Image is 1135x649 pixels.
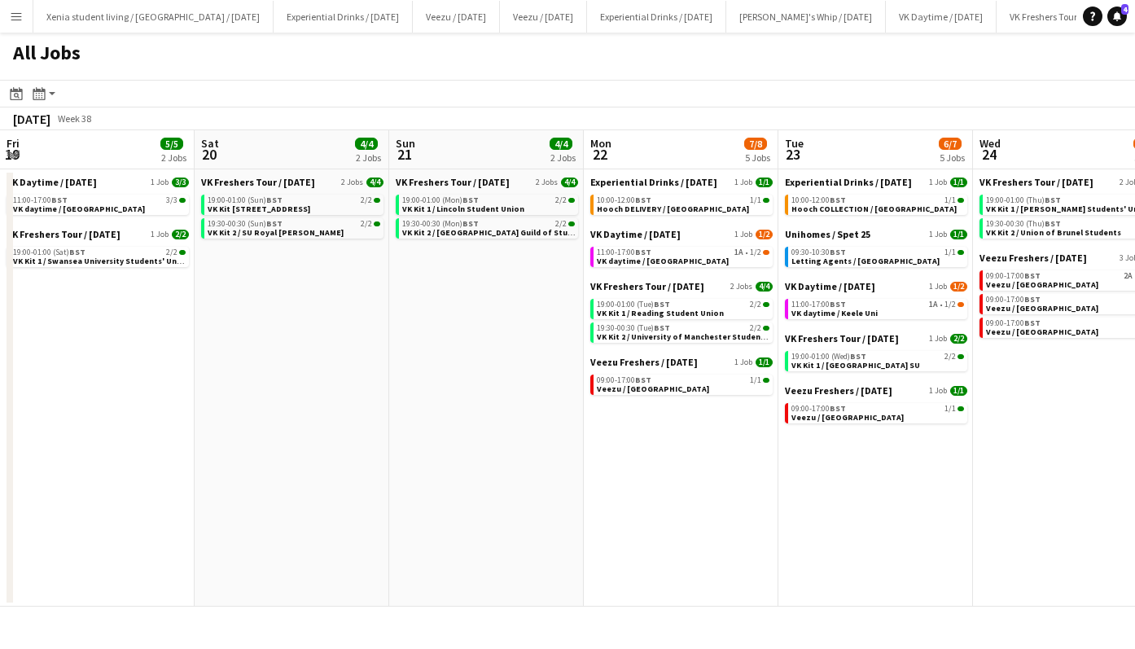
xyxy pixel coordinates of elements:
a: VK Freshers Tour / [DATE]2 Jobs4/4 [201,176,383,188]
div: VK Daytime / [DATE]1 Job3/311:00-17:00BST3/3VK daytime / [GEOGRAPHIC_DATA] [7,176,189,228]
span: 1 Job [151,230,169,239]
span: 11:00-17:00 [597,248,651,257]
a: Veezu Freshers / [DATE]1 Job1/1 [590,356,773,368]
span: 1 Job [929,178,947,187]
span: 7/8 [744,138,767,150]
span: 2/2 [374,198,380,203]
a: 19:00-01:00 (Sat)BST2/2VK Kit 1 / Swansea University Students' Union [13,247,186,265]
span: BST [1045,218,1061,229]
span: BST [830,299,846,309]
span: 4/4 [561,178,578,187]
div: Veezu Freshers / [DATE]1 Job1/109:00-17:00BST1/1Veezu / [GEOGRAPHIC_DATA] [590,356,773,398]
span: BST [1024,318,1041,328]
div: Unihomes / Spet 251 Job1/109:30-10:30BST1/1Letting Agents / [GEOGRAPHIC_DATA] [785,228,967,280]
button: Xenia student living / [GEOGRAPHIC_DATA] / [DATE] [33,1,274,33]
span: 19:30-00:30 (Thu) [986,220,1061,228]
a: 09:30-10:30BST1/1Letting Agents / [GEOGRAPHIC_DATA] [791,247,964,265]
span: 2/2 [750,300,761,309]
span: VK Kit 1 / Swansea University Students' Union [13,256,190,266]
a: VK Freshers Tour / [DATE]2 Jobs4/4 [590,280,773,292]
span: 24 [977,145,1001,164]
div: 2 Jobs [161,151,186,164]
span: 1/1 [750,376,761,384]
span: 1/2 [756,230,773,239]
span: VK Kit 1 / Lincoln Student Union [402,204,524,214]
span: 2A [1124,272,1133,280]
a: VK Freshers Tour / [DATE]2 Jobs4/4 [396,176,578,188]
span: VK Kit 2 / University of Manchester Students' Union [597,331,796,342]
span: 3/3 [179,198,186,203]
span: 1 Job [929,334,947,344]
span: 2/2 [166,248,177,257]
span: BST [69,247,85,257]
span: 2/2 [568,221,575,226]
button: Veezu / [DATE] [500,1,587,33]
span: 1/2 [950,282,967,292]
div: • [597,248,769,257]
span: BST [830,247,846,257]
a: VK Daytime / [DATE]1 Job1/2 [590,228,773,240]
span: Tue [785,136,804,151]
div: VK Freshers Tour / [DATE]1 Job2/219:00-01:00 (Wed)BST2/2VK Kit 1 / [GEOGRAPHIC_DATA] SU [785,332,967,384]
span: 19:30-00:30 (Mon) [402,220,479,228]
span: 20 [199,145,219,164]
span: 4 [1121,4,1128,15]
span: VK Daytime / Sept 2025 [590,228,681,240]
span: Veezu / University of Sheffield [597,384,709,394]
span: BST [51,195,68,205]
button: Experiential Drinks / [DATE] [274,1,413,33]
span: 1/1 [763,198,769,203]
span: VK Daytime / Sept 2025 [7,176,97,188]
div: VK Freshers Tour / [DATE]2 Jobs4/419:00-01:00 (Mon)BST2/2VK Kit 1 / Lincoln Student Union19:30-00... [396,176,578,242]
span: 1/1 [750,196,761,204]
span: 1/1 [763,378,769,383]
span: 1/1 [950,230,967,239]
div: [DATE] [13,111,50,127]
a: Unihomes / Spet 251 Job1/1 [785,228,967,240]
span: Veezu Freshers / Sept 2025 [979,252,1087,264]
span: 1/1 [944,405,956,413]
span: 1/1 [950,386,967,396]
div: VK Daytime / [DATE]1 Job1/211:00-17:00BST1A•1/2VK daytime / Keele Uni [785,280,967,332]
a: 11:00-17:00BST3/3VK daytime / [GEOGRAPHIC_DATA] [13,195,186,213]
a: 19:30-00:30 (Sun)BST2/2VK Kit 2 / SU Royal [PERSON_NAME] [208,218,380,237]
span: 09:00-17:00 [986,296,1041,304]
span: BST [462,195,479,205]
span: 1A [734,248,743,257]
a: VK Freshers Tour / [DATE]1 Job2/2 [785,332,967,344]
span: 2/2 [555,196,567,204]
span: VK daytime / Keele Uni [791,308,878,318]
span: 2/2 [361,220,372,228]
a: Veezu Freshers / [DATE]1 Job1/1 [785,384,967,397]
a: 19:00-01:00 (Mon)BST2/2VK Kit 1 / Lincoln Student Union [402,195,575,213]
span: 4/4 [756,282,773,292]
span: Hooch DELIVERY / Manchester [597,204,749,214]
a: VK Daytime / [DATE]1 Job3/3 [7,176,189,188]
span: 1 Job [734,178,752,187]
a: 09:00-17:00BST1/1Veezu / [GEOGRAPHIC_DATA] [597,375,769,393]
span: 1 Job [734,230,752,239]
span: 19:00-01:00 (Sun) [208,196,283,204]
span: 1/1 [958,198,964,203]
span: 09:00-17:00 [986,319,1041,327]
span: 1A [929,300,938,309]
span: VK Kit 2 / University of Birmingham Guild of Students [402,227,590,238]
span: 1 Job [929,386,947,396]
span: 1 Job [929,282,947,292]
span: 2 Jobs [536,178,558,187]
span: Sun [396,136,415,151]
a: 10:00-12:00BST1/1Hooch DELIVERY / [GEOGRAPHIC_DATA] [597,195,769,213]
div: VK Daytime / [DATE]1 Job1/211:00-17:00BST1A•1/2VK daytime / [GEOGRAPHIC_DATA] [590,228,773,280]
a: 19:00-01:00 (Wed)BST2/2VK Kit 1 / [GEOGRAPHIC_DATA] SU [791,351,964,370]
span: VK Kit 1 / University Square, Leeds, LS2 9JT [208,204,310,214]
span: 4/4 [550,138,572,150]
span: BST [635,375,651,385]
span: 1/2 [750,248,761,257]
div: 5 Jobs [940,151,965,164]
span: 2/2 [944,353,956,361]
span: 1 Job [151,178,169,187]
span: 5/5 [160,138,183,150]
span: 2/2 [361,196,372,204]
span: 6/7 [939,138,962,150]
button: Experiential Drinks / [DATE] [587,1,726,33]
